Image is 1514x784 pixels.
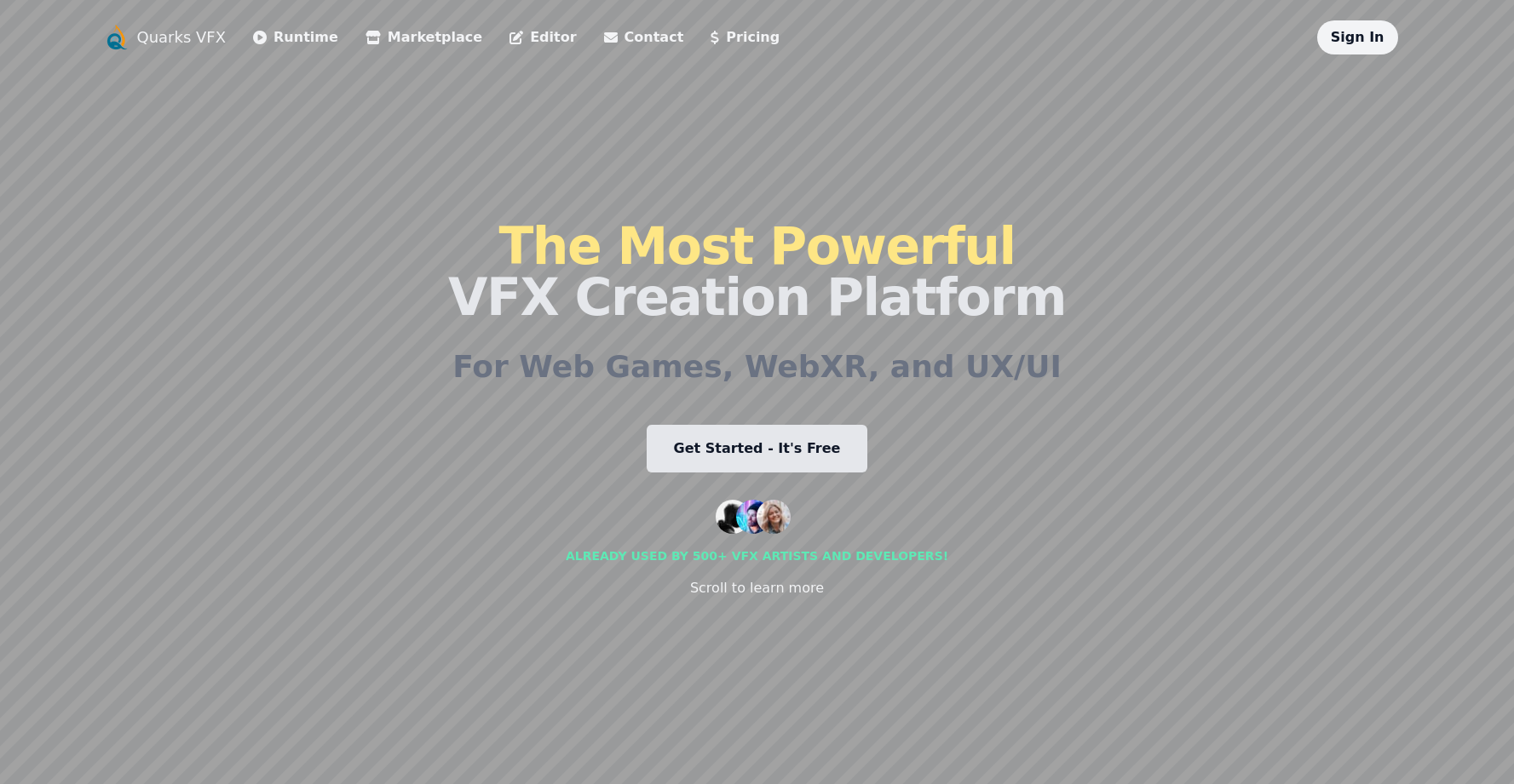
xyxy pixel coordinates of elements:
[366,27,482,48] a: Marketplace
[757,500,791,534] img: customer 3
[711,27,780,48] a: Pricing
[604,27,684,48] a: Contact
[509,27,576,48] a: Editor
[253,27,338,48] a: Runtime
[647,425,868,472] a: Get Started - It's Free
[736,500,770,534] img: customer 2
[498,216,1015,276] span: The Most Powerful
[452,350,1062,384] h2: For Web Games, WebXR, and UX/UI
[137,26,227,49] a: Quarks VFX
[448,220,1066,323] h1: VFX Creation Platform
[690,578,824,598] div: Scroll to learn more
[716,500,750,534] img: customer 1
[1331,29,1384,45] a: Sign In
[566,547,948,564] div: Already used by 500+ vfx artists and developers!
